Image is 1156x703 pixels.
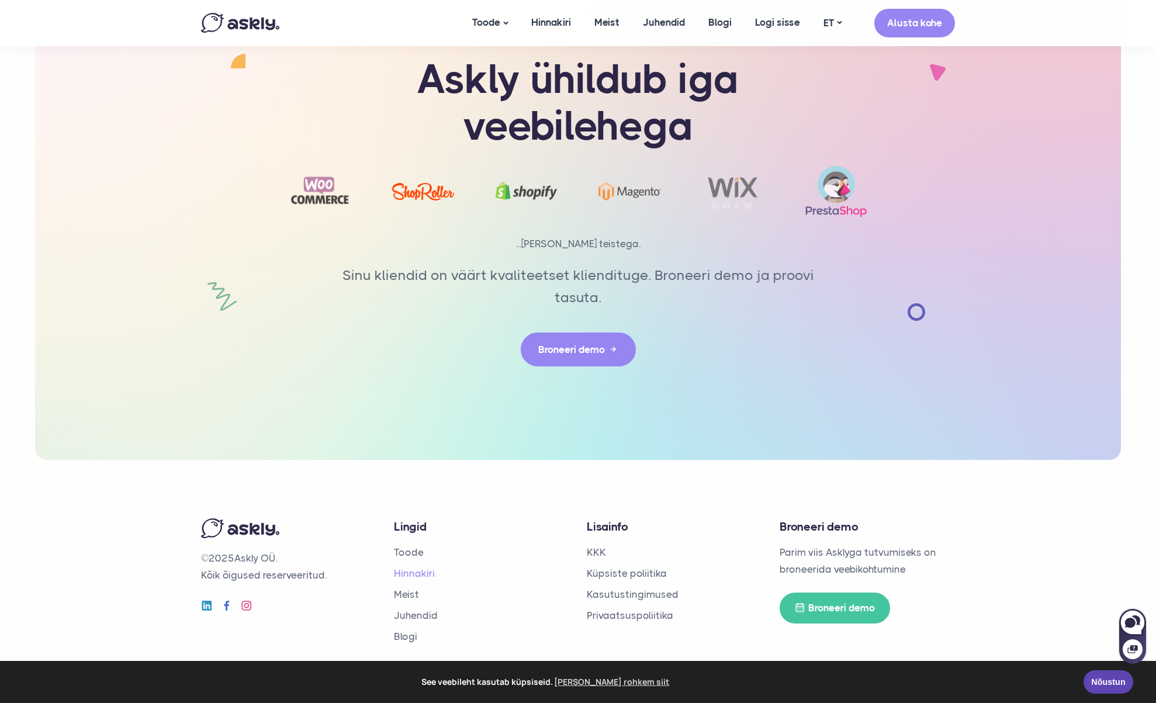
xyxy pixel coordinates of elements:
[17,673,1075,691] span: See veebileht kasutab küpsiseid.
[702,174,764,209] img: Wix
[587,610,673,621] a: Privaatsuspoliitika
[587,567,667,579] a: Küpsiste poliitika
[394,631,417,642] a: Blogi
[587,546,606,558] a: KKK
[394,546,424,558] a: Toode
[780,544,955,578] p: Parim viis Asklyga tutvumiseks on broneerida veebikohtumine
[1084,670,1133,694] a: Nõustun
[495,174,558,209] img: Shopify
[780,518,955,535] h4: Broneeri demo
[812,15,853,32] a: ET
[587,588,679,600] a: Kasutustingimused
[780,593,890,624] a: Broneeri demo
[394,610,438,621] a: Juhendid
[201,550,376,584] p: © Askly OÜ. Kõik õigused reserveeritud.
[330,264,826,309] p: Sinu kliendid on väärt kvaliteetset kliendituge. Broneeri demo ja proovi tasuta.
[265,236,891,252] p: ...[PERSON_NAME] teistega.
[392,183,455,200] img: ShopRoller
[289,172,351,210] img: Woocommerce
[587,518,762,535] h4: Lisainfo
[209,552,234,564] span: 2025
[201,518,279,538] img: Askly logo
[394,567,435,579] a: Hinnakiri
[394,518,569,535] h4: Lingid
[1118,607,1147,665] iframe: Askly chat
[805,165,867,218] img: prestashop
[598,182,661,200] img: Magento
[553,673,672,691] a: learn more about cookies
[874,9,955,37] a: Alusta kohe
[394,588,419,600] a: Meist
[201,13,279,33] img: Askly
[521,333,636,367] a: Broneeri demo
[330,56,826,150] h1: Askly ühildub iga veebilehega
